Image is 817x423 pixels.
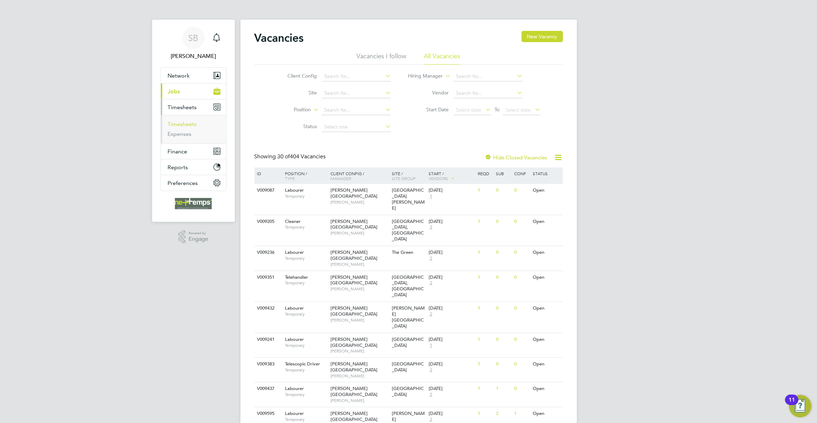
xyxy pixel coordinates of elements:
button: Preferences [161,175,226,191]
label: Hide Closed Vacancies [485,154,547,161]
span: [GEOGRAPHIC_DATA], [GEOGRAPHIC_DATA] [392,274,424,298]
div: 11 [789,400,795,409]
span: Type [285,176,295,181]
div: 1 [476,407,494,420]
div: 1 [476,215,494,228]
div: V009236 [256,246,280,259]
span: Temporary [285,417,327,422]
label: Site [277,90,317,96]
span: The Green [392,249,413,255]
span: 1 [429,193,433,199]
span: [GEOGRAPHIC_DATA], [GEOGRAPHIC_DATA] [392,218,424,242]
nav: Main navigation [152,20,235,222]
label: Start Date [408,106,449,113]
div: 1 [476,382,494,395]
div: 0 [513,184,531,197]
div: 1 [476,271,494,284]
span: [PERSON_NAME][GEOGRAPHIC_DATA] [392,305,425,329]
span: [PERSON_NAME][GEOGRAPHIC_DATA] [331,249,377,261]
div: 0 [513,271,531,284]
div: 1 [476,302,494,315]
span: Cleaner [285,218,301,224]
span: 2 [429,256,433,262]
input: Select one [322,122,391,132]
span: Preferences [168,180,198,186]
label: Vendor [408,90,449,96]
div: Client Config / [329,167,390,184]
div: Reqd [476,167,494,179]
div: V009595 [256,407,280,420]
a: Expenses [168,131,192,137]
span: [PERSON_NAME][GEOGRAPHIC_DATA] [331,361,377,373]
span: Powered by [189,230,208,236]
span: [PERSON_NAME] [331,230,388,236]
div: 0 [494,358,512,371]
span: [GEOGRAPHIC_DATA] [392,361,424,373]
div: ID [256,167,280,179]
div: 0 [513,382,531,395]
input: Search for... [322,88,391,98]
span: Shane Bannister [161,52,226,60]
div: V009351 [256,271,280,284]
span: Temporary [285,367,327,373]
span: 2 [429,392,433,398]
button: New Vacancy [522,31,563,42]
button: Reports [161,159,226,175]
div: Open [531,184,561,197]
div: Timesheets [161,115,226,143]
span: [GEOGRAPHIC_DATA] [392,385,424,397]
span: Labourer [285,336,304,342]
span: [PERSON_NAME][GEOGRAPHIC_DATA] [331,410,377,422]
div: Showing [254,153,327,160]
div: V009205 [256,215,280,228]
span: Vendors [429,176,448,181]
div: Site / [390,167,427,184]
div: [DATE] [429,411,474,417]
span: [PERSON_NAME] [331,373,388,379]
h2: Vacancies [254,31,304,45]
label: Status [277,123,317,130]
div: 1 [476,184,494,197]
div: V009087 [256,184,280,197]
input: Search for... [322,72,391,81]
div: [DATE] [429,386,474,392]
button: Open Resource Center, 11 new notifications [789,395,811,417]
span: Manager [331,176,351,181]
span: Labourer [285,187,304,193]
span: Reports [168,164,188,171]
span: Temporary [285,256,327,261]
span: [GEOGRAPHIC_DATA][PERSON_NAME] [392,187,425,211]
span: Select date [456,107,481,113]
span: [PERSON_NAME] [331,317,388,323]
a: SB[PERSON_NAME] [161,27,226,60]
span: [PERSON_NAME][GEOGRAPHIC_DATA] [331,336,377,348]
span: Labourer [285,305,304,311]
div: Open [531,246,561,259]
span: Timesheets [168,104,197,111]
div: 0 [494,333,512,346]
span: 404 Vacancies [278,153,326,160]
div: 0 [494,271,512,284]
div: 1 [476,246,494,259]
span: 2 [429,311,433,317]
span: 2 [429,280,433,286]
div: V009383 [256,358,280,371]
div: Open [531,382,561,395]
span: [PERSON_NAME] [331,286,388,292]
div: 1 [476,358,494,371]
label: Position [271,106,311,113]
span: Temporary [285,311,327,317]
span: [PERSON_NAME] [331,199,388,205]
span: Labourer [285,410,304,416]
span: [PERSON_NAME][GEOGRAPHIC_DATA] [331,385,377,397]
label: Hiring Manager [402,73,443,80]
div: 0 [494,215,512,228]
img: net-temps-logo-retina.png [175,198,212,209]
div: 2 [494,407,512,420]
div: Status [531,167,561,179]
div: 0 [513,358,531,371]
span: Temporary [285,224,327,230]
span: [GEOGRAPHIC_DATA] [392,336,424,348]
div: 0 [494,246,512,259]
div: 1 [513,407,531,420]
